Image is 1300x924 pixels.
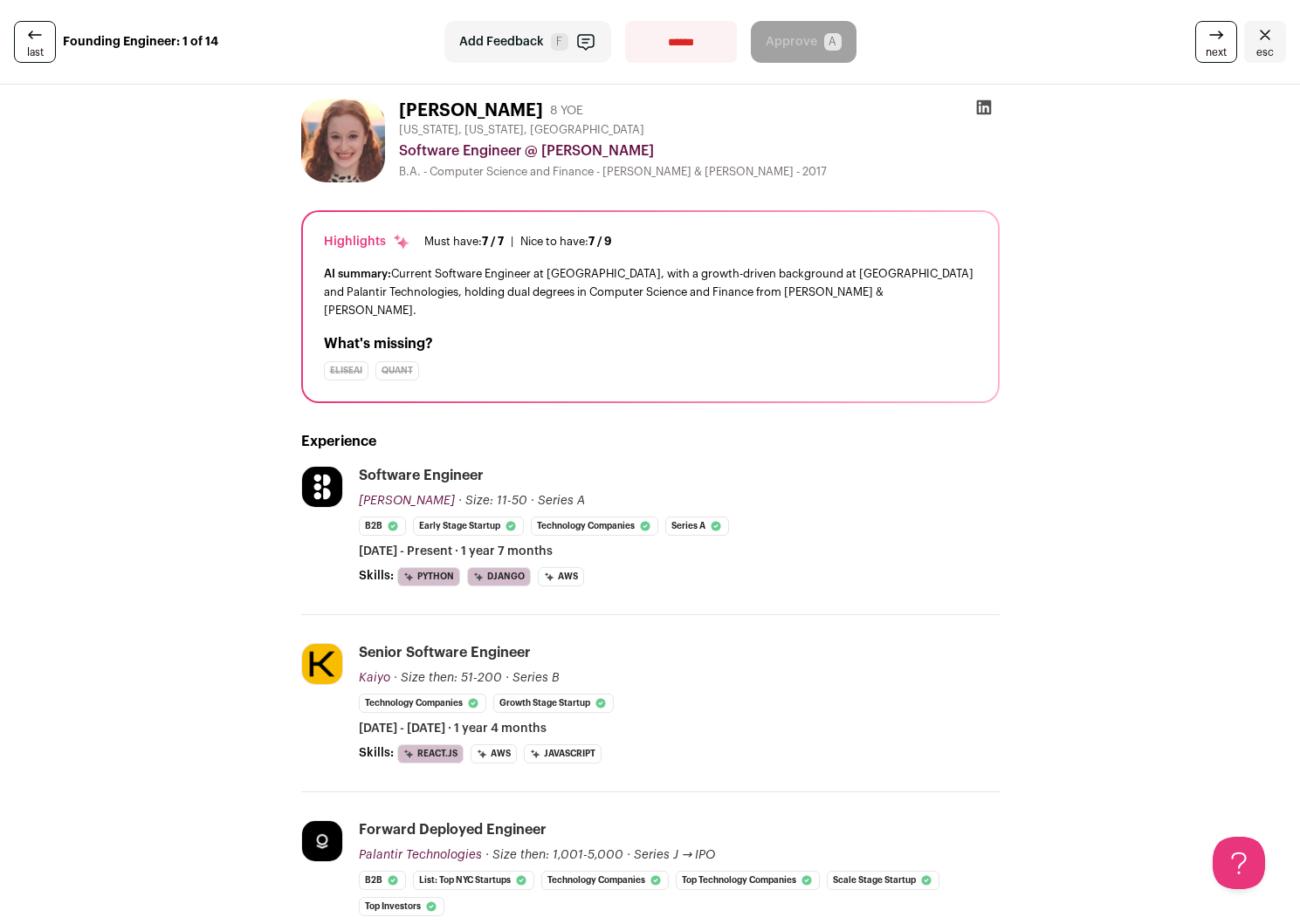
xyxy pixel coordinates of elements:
[359,820,547,839] div: Forward Deployed Engineer
[538,495,585,507] span: Series A
[302,821,342,861] img: 79a74b7fdb83fad1868aef8a89a367e344546ea0480d901c6b3a81135cf7604f.jpg
[359,567,394,585] span: Skills:
[359,543,553,560] span: [DATE] - Present · 1 year 7 months
[359,466,484,485] div: Software Engineer
[301,99,385,182] img: 535b4d9a915583705c2c5a0f328751c19ad3d7faee0086f92d019245807a139c
[359,897,444,916] li: Top Investors
[531,492,534,510] span: ·
[1195,21,1237,63] a: next
[324,233,410,250] div: Highlights
[424,235,612,249] ul: |
[302,644,342,684] img: 8cb43cf04b64501bac2c0e17061b481fcda6d8886ab30ac1357feb2fd388d57a.jpg
[512,672,560,684] span: Series B
[413,517,524,536] li: Early Stage Startup
[482,236,504,247] span: 7 / 7
[397,744,464,763] li: React.js
[444,21,611,63] button: Add Feedback F
[359,871,406,890] li: B2B
[550,102,583,120] div: 8 YOE
[676,871,820,890] li: Top Technology Companies
[359,849,482,861] span: Palantir Technologies
[394,672,502,684] span: · Size then: 51-200
[541,871,669,890] li: Technology Companies
[458,495,527,507] span: · Size: 11-50
[1206,45,1227,59] span: next
[359,517,406,536] li: B2B
[399,99,543,123] h1: [PERSON_NAME]
[588,236,612,247] span: 7 / 9
[324,268,391,279] span: AI summary:
[471,744,517,763] li: AWS
[459,33,544,51] span: Add Feedback
[413,871,534,890] li: List: Top NYC Startups
[359,744,394,762] span: Skills:
[531,517,658,536] li: Technology Companies
[63,33,218,51] strong: Founding Engineer: 1 of 14
[520,235,612,249] div: Nice to have:
[506,669,509,687] span: ·
[424,235,504,249] div: Must have:
[359,672,390,684] span: Kaiyo
[399,123,644,137] span: [US_STATE], [US_STATE], [GEOGRAPHIC_DATA]
[359,694,486,713] li: Technology Companies
[1244,21,1286,63] a: Close
[467,567,531,586] li: Django
[524,744,602,763] li: JavaScript
[27,45,44,59] span: last
[399,165,1000,179] div: B.A. - Computer Science and Finance - [PERSON_NAME] & [PERSON_NAME] - 2017
[302,467,342,507] img: 18bf5bb09c3ad4102ec5333fdd78d2026038d1d8f8f1819176daf088d17b8532.jpg
[827,871,939,890] li: Scale Stage Startup
[665,517,729,536] li: Series A
[493,694,614,713] li: Growth Stage Startup
[324,333,977,354] h2: What's missing?
[399,140,1000,161] div: Software Engineer @ [PERSON_NAME]
[627,846,630,864] span: ·
[324,264,977,319] div: Current Software Engineer at [GEOGRAPHIC_DATA], with a growth-driven background at [GEOGRAPHIC_DA...
[551,33,568,51] span: F
[397,567,460,586] li: Python
[1213,837,1265,889] iframe: Help Scout Beacon - Open
[359,643,531,662] div: Senior Software Engineer
[359,720,547,737] span: [DATE] - [DATE] · 1 year 4 months
[1256,45,1274,59] span: esc
[14,21,56,63] a: last
[359,495,455,507] span: [PERSON_NAME]
[634,849,716,861] span: Series J → IPO
[538,567,584,586] li: AWS
[485,849,623,861] span: · Size then: 1,001-5,000
[324,361,368,380] div: EliseAI
[375,361,419,380] div: quant
[301,431,1000,452] h2: Experience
